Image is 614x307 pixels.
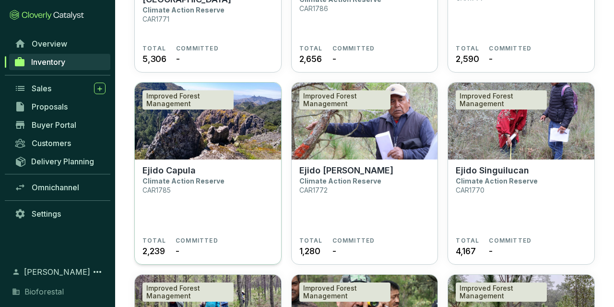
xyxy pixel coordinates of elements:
[10,135,110,151] a: Customers
[456,90,547,110] div: Improved Forest Management
[299,165,393,176] p: Ejido [PERSON_NAME]
[134,82,282,265] a: Ejido CapulaImproved Forest ManagementEjido CapulaClimate Action ReserveCAR1785TOTAL2,239COMMITTED-
[291,82,438,265] a: Ejido Francisco I. MaderoImproved Forest ManagementEjido [PERSON_NAME]Climate Action ReserveCAR17...
[489,237,531,245] span: COMMITTED
[299,237,323,245] span: TOTAL
[31,157,94,166] span: Delivery Planning
[456,282,547,302] div: Improved Forest Management
[176,237,218,245] span: COMMITTED
[32,138,71,148] span: Customers
[142,186,171,194] p: CAR1785
[10,36,110,52] a: Overview
[448,82,595,265] a: Ejido SinguilucanImproved Forest ManagementEjido SinguilucanClimate Action ReserveCAR1770TOTAL4,1...
[299,45,323,52] span: TOTAL
[456,245,475,258] span: 4,167
[299,186,328,194] p: CAR1772
[142,15,169,23] p: CAR1771
[299,90,390,110] div: Improved Forest Management
[176,45,219,52] span: COMMITTED
[142,177,224,185] p: Climate Action Reserve
[9,54,110,70] a: Inventory
[32,120,76,130] span: Buyer Portal
[32,39,67,49] span: Overview
[10,153,110,169] a: Delivery Planning
[135,83,281,160] img: Ejido Capula
[32,183,79,192] span: Omnichannel
[456,177,538,185] p: Climate Action Reserve
[142,90,234,110] div: Improved Forest Management
[332,245,336,258] span: -
[456,165,529,176] p: Ejido Singuilucan
[448,83,594,160] img: Ejido Singuilucan
[332,45,375,52] span: COMMITTED
[10,179,110,196] a: Omnichannel
[332,52,336,65] span: -
[142,45,166,52] span: TOTAL
[456,186,484,194] p: CAR1770
[142,52,166,65] span: 5,306
[32,84,51,93] span: Sales
[489,245,493,258] span: -
[142,237,166,245] span: TOTAL
[176,245,179,258] span: -
[299,282,390,302] div: Improved Forest Management
[142,282,234,302] div: Improved Forest Management
[292,83,438,160] img: Ejido Francisco I. Madero
[32,209,61,219] span: Settings
[142,6,224,14] p: Climate Action Reserve
[142,165,196,176] p: Ejido Capula
[299,4,328,12] p: CAR1786
[176,52,180,65] span: -
[32,102,68,111] span: Proposals
[10,117,110,133] a: Buyer Portal
[10,98,110,115] a: Proposals
[299,245,320,258] span: 1,280
[489,52,493,65] span: -
[142,245,165,258] span: 2,239
[299,52,322,65] span: 2,656
[10,206,110,222] a: Settings
[456,45,479,52] span: TOTAL
[299,177,381,185] p: Climate Action Reserve
[332,237,375,245] span: COMMITTED
[456,52,479,65] span: 2,590
[31,57,65,67] span: Inventory
[456,237,479,245] span: TOTAL
[10,80,110,97] a: Sales
[24,266,90,278] span: [PERSON_NAME]
[489,45,531,52] span: COMMITTED
[24,286,64,297] span: Bioforestal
